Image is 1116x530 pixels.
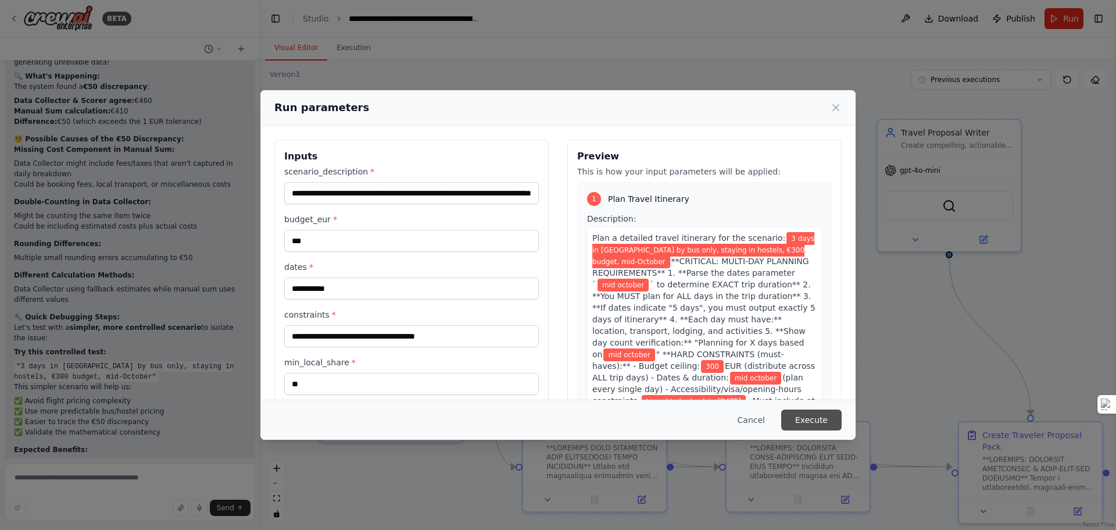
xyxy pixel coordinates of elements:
[592,373,803,405] span: (plan every single day) - Accessibility/visa/opening-hours constraints:
[587,192,601,206] div: 1
[592,257,809,289] span: **CRITICAL: MULTI-DAY PLANNING REQUIREMENTS** 1. **Parse the dates parameter `
[728,410,774,431] button: Cancel
[577,150,832,163] h3: Preview
[592,280,815,359] span: ` to determine EXACT trip duration** 2. **You MUST plan for ALL days in the trip duration** 3. **...
[592,233,785,243] span: Plan a detailed travel itinerary for the scenario:
[284,214,539,225] label: budget_eur
[592,350,784,371] span: " **HARD CONSTRAINTS (must-haves):** - Budget ceiling:
[284,261,539,273] label: dates
[730,372,781,385] span: Variable: dates
[587,214,636,223] span: Description:
[284,150,539,163] h3: Inputs
[592,396,815,417] span: - Must include at least
[603,348,654,361] span: Variable: dates
[598,279,649,291] span: Variable: dates
[701,360,724,373] span: Variable: budget_eur
[577,166,832,177] p: This is how your input parameters will be applied:
[592,361,815,382] span: EUR (distribute across ALL trip days) - Dates & duration:
[284,309,539,321] label: constraints
[642,395,746,408] span: Variable: constraints
[592,232,814,268] span: Variable: scenario_description
[284,166,539,177] label: scenario_description
[284,357,539,368] label: min_local_share
[274,99,369,116] h2: Run parameters
[781,410,842,431] button: Execute
[608,193,689,205] span: Plan Travel Itinerary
